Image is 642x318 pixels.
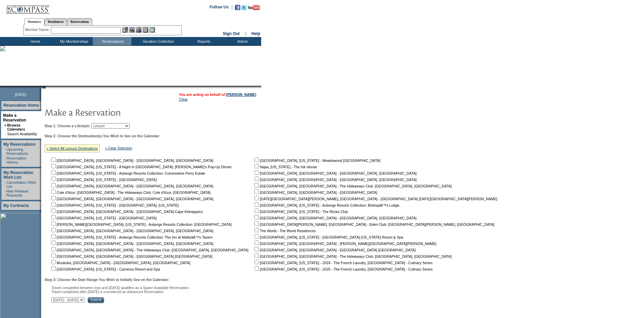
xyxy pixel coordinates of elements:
a: » Clear Selection [105,146,132,150]
nobr: [GEOGRAPHIC_DATA], [US_STATE] - 2025 - The French Laundry, [GEOGRAPHIC_DATA] - Culinary Series [253,267,432,271]
td: · [5,180,6,188]
nobr: [GEOGRAPHIC_DATA], [GEOGRAPHIC_DATA] - [GEOGRAPHIC_DATA], [GEOGRAPHIC_DATA] [253,216,417,220]
td: · [4,132,6,136]
td: · [5,147,6,155]
a: Make a Reservation [3,113,26,122]
nobr: [GEOGRAPHIC_DATA], [US_STATE] - Auberge Resorts Collection: The Inn at Matteiâ€™s Tavern [50,235,213,239]
td: Admin [222,37,261,45]
nobr: [GEOGRAPHIC_DATA], [GEOGRAPHIC_DATA] - The Hideaways Club: [GEOGRAPHIC_DATA], [GEOGRAPHIC_DATA] [253,254,452,258]
nobr: [GEOGRAPHIC_DATA], [US_STATE] - 2024 - The French Laundry, [GEOGRAPHIC_DATA] - Culinary Series [253,261,432,265]
a: My Contracts [3,203,29,208]
nobr: [GEOGRAPHIC_DATA], [US_STATE] - A Night In [GEOGRAPHIC_DATA]: [PERSON_NAME]'s Pop-Up Dinner [50,165,232,169]
b: » [4,123,6,127]
a: Subscribe to our YouTube Channel [248,7,260,11]
input: Submit [88,297,104,303]
a: Help [251,31,260,36]
nobr: [GEOGRAPHIC_DATA], [GEOGRAPHIC_DATA] - [GEOGRAPHIC_DATA] [GEOGRAPHIC_DATA] [50,254,212,258]
nobr: [PERSON_NAME][GEOGRAPHIC_DATA], [US_STATE] - Auberge Resorts Collection: [GEOGRAPHIC_DATA] [50,222,232,226]
nobr: [GEOGRAPHIC_DATA], [GEOGRAPHIC_DATA] - [GEOGRAPHIC_DATA], [GEOGRAPHIC_DATA] [50,184,213,188]
nobr: Cote d'Azur, [GEOGRAPHIC_DATA] - The Hideaways Club: Cote d'Azur, [GEOGRAPHIC_DATA] [50,190,211,195]
a: Reservation History [6,156,26,164]
nobr: [GEOGRAPHIC_DATA], [US_STATE] - [GEOGRAPHIC_DATA], [US_STATE] [50,203,179,207]
b: Step 1: Choose a Lifestyle: [44,124,90,128]
img: blank.gif [45,86,46,89]
a: [PERSON_NAME] [226,93,256,97]
td: Reservations [93,37,131,45]
img: Impersonate [136,27,142,33]
nobr: [GEOGRAPHIC_DATA], [US_STATE] - [GEOGRAPHIC_DATA] [50,178,157,182]
nobr: [DATE][GEOGRAPHIC_DATA][PERSON_NAME], [GEOGRAPHIC_DATA] - [GEOGRAPHIC_DATA] [DATE][GEOGRAPHIC_DAT... [253,197,497,201]
a: Clear [179,97,188,101]
b: Step 3: Choose the Date Range You Wish to Initially See on the Calendar: [44,278,169,282]
td: Reports [184,37,222,45]
a: Browse Calendars [7,123,25,131]
td: My Memberships [54,37,93,45]
a: Members [24,18,45,26]
a: Become our fan on Facebook [235,7,240,11]
nobr: [GEOGRAPHIC_DATA], [GEOGRAPHIC_DATA] - [GEOGRAPHIC_DATA], [GEOGRAPHIC_DATA] [50,242,213,246]
nobr: [GEOGRAPHIC_DATA], [GEOGRAPHIC_DATA] - [GEOGRAPHIC_DATA], [GEOGRAPHIC_DATA] [50,158,213,163]
td: · [5,156,6,164]
img: Reservations [143,27,148,33]
a: Upcoming Reservations [6,147,28,155]
nobr: [GEOGRAPHIC_DATA], [US_STATE] - Meadowood [GEOGRAPHIC_DATA] [253,158,380,163]
nobr: [GEOGRAPHIC_DATA], [US_STATE] - Auberge Resorts Collection: Commodore Perry Estate [50,171,205,175]
nobr: [GEOGRAPHIC_DATA], [US_STATE] - [GEOGRAPHIC_DATA] [US_STATE] Resort & Spa [253,235,403,239]
nobr: Muskoka, [GEOGRAPHIC_DATA] - [GEOGRAPHIC_DATA], [GEOGRAPHIC_DATA] [50,261,190,265]
a: Reservation Home [3,103,39,108]
nobr: [GEOGRAPHIC_DATA][PERSON_NAME], [GEOGRAPHIC_DATA] - Eden Club: [GEOGRAPHIC_DATA][PERSON_NAME], [G... [253,222,494,226]
td: Follow Us :: [210,4,234,12]
img: pgTtlMakeReservation.gif [44,105,179,119]
span: You are acting on behalf of: [179,93,256,97]
span: :: [244,31,247,36]
a: » Select All Leisure Destinations [47,146,98,150]
nobr: [GEOGRAPHIC_DATA], [GEOGRAPHIC_DATA] - [GEOGRAPHIC_DATA], [GEOGRAPHIC_DATA] [50,229,213,233]
td: Home [15,37,54,45]
nobr: [GEOGRAPHIC_DATA], [US_STATE] - Auberge Resorts Collection: Bishopâ€™s Lodge [253,203,399,207]
img: promoShadowLeftCorner.gif [43,86,45,89]
nobr: The World - The World Residences [253,229,316,233]
nobr: [GEOGRAPHIC_DATA], [GEOGRAPHIC_DATA] - The Hideaways Club: [GEOGRAPHIC_DATA], [GEOGRAPHIC_DATA] [50,248,248,252]
b: Step 2: Choose the Destination(s) You Wish to See on the Calendar: [44,134,160,138]
span: Travel completed between now and [DATE] qualifies as a Space Available Reservation. [51,286,190,290]
img: b_edit.gif [122,27,128,33]
nobr: [GEOGRAPHIC_DATA], [GEOGRAPHIC_DATA] - [GEOGRAPHIC_DATA] [253,190,377,195]
nobr: [GEOGRAPHIC_DATA], [GEOGRAPHIC_DATA] - [GEOGRAPHIC_DATA], [GEOGRAPHIC_DATA] [253,171,417,175]
nobr: [GEOGRAPHIC_DATA], [US_STATE] - The Rocks Club [253,210,348,214]
a: Search Availability [7,132,37,136]
nobr: [GEOGRAPHIC_DATA], [GEOGRAPHIC_DATA] - [GEOGRAPHIC_DATA], [GEOGRAPHIC_DATA] [253,178,417,182]
nobr: [GEOGRAPHIC_DATA], [GEOGRAPHIC_DATA] - [GEOGRAPHIC_DATA] Cape Kidnappers [50,210,203,214]
a: Follow us on Twitter [241,7,247,11]
nobr: Travel completed after [DATE] is considered an Advanced Reservation. [51,290,164,294]
a: Cancellation Wish List [6,180,36,188]
td: · [5,189,6,197]
a: My Reservation Wish List [3,170,33,180]
td: Vacation Collection [131,37,184,45]
img: Subscribe to our YouTube Channel [248,5,260,10]
nobr: [GEOGRAPHIC_DATA], [US_STATE] - [GEOGRAPHIC_DATA] [50,216,157,220]
a: My Reservations [3,142,35,147]
a: Residences [44,18,67,25]
nobr: Napa, [US_STATE] - The Ink House [253,165,317,169]
a: Reservations [67,18,92,25]
div: Member Name: [25,27,51,33]
img: View [129,27,135,33]
nobr: [GEOGRAPHIC_DATA], [GEOGRAPHIC_DATA] - The Hideaways Club: [GEOGRAPHIC_DATA], [GEOGRAPHIC_DATA] [253,184,452,188]
nobr: [GEOGRAPHIC_DATA], [GEOGRAPHIC_DATA] - [GEOGRAPHIC_DATA] [GEOGRAPHIC_DATA] [253,248,416,252]
img: b_calculator.gif [149,27,155,33]
a: Sign Out [223,31,240,36]
nobr: [GEOGRAPHIC_DATA], [GEOGRAPHIC_DATA] - [PERSON_NAME][GEOGRAPHIC_DATA][PERSON_NAME] [253,242,436,246]
nobr: [GEOGRAPHIC_DATA], [GEOGRAPHIC_DATA] - [GEOGRAPHIC_DATA], [GEOGRAPHIC_DATA] [50,197,213,201]
img: Follow us on Twitter [241,5,247,10]
nobr: [GEOGRAPHIC_DATA], [US_STATE] - Carneros Resort and Spa [50,267,160,271]
a: New Release Requests [6,189,28,197]
span: [DATE] [15,93,26,97]
img: Become our fan on Facebook [235,5,240,10]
